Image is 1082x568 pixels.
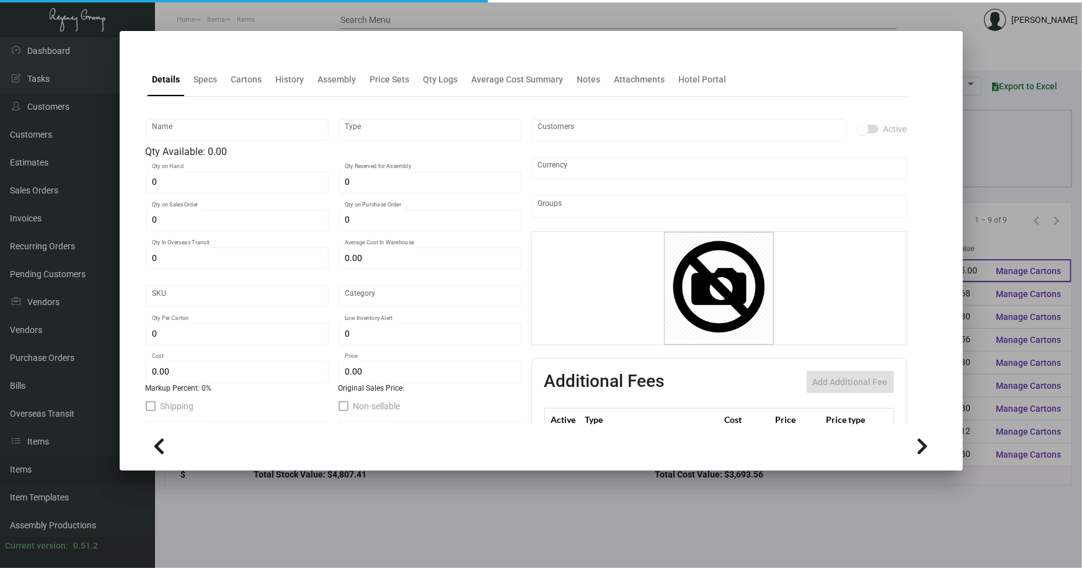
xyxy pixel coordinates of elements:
div: Notes [577,73,601,86]
div: Average Cost Summary [472,73,564,86]
th: Cost [721,409,772,430]
div: Attachments [614,73,665,86]
th: Type [582,409,721,430]
button: Add Additional Fee [807,371,894,393]
span: Non-sellable [353,399,401,414]
div: Hotel Portal [679,73,727,86]
div: Details [153,73,180,86]
div: Assembly [318,73,357,86]
span: Active [884,122,907,136]
div: Current version: [5,539,68,552]
h2: Additional Fees [544,371,665,393]
div: 0.51.2 [73,539,98,552]
div: Qty Logs [423,73,458,86]
div: Specs [194,73,218,86]
div: Price Sets [370,73,410,86]
span: Add Additional Fee [813,377,888,387]
div: Cartons [231,73,262,86]
div: History [276,73,304,86]
input: Add new.. [538,125,840,135]
input: Add new.. [538,202,900,211]
th: Active [544,409,582,430]
th: Price type [823,409,879,430]
span: Shipping [161,399,194,414]
th: Price [772,409,823,430]
div: Qty Available: 0.00 [146,144,521,159]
